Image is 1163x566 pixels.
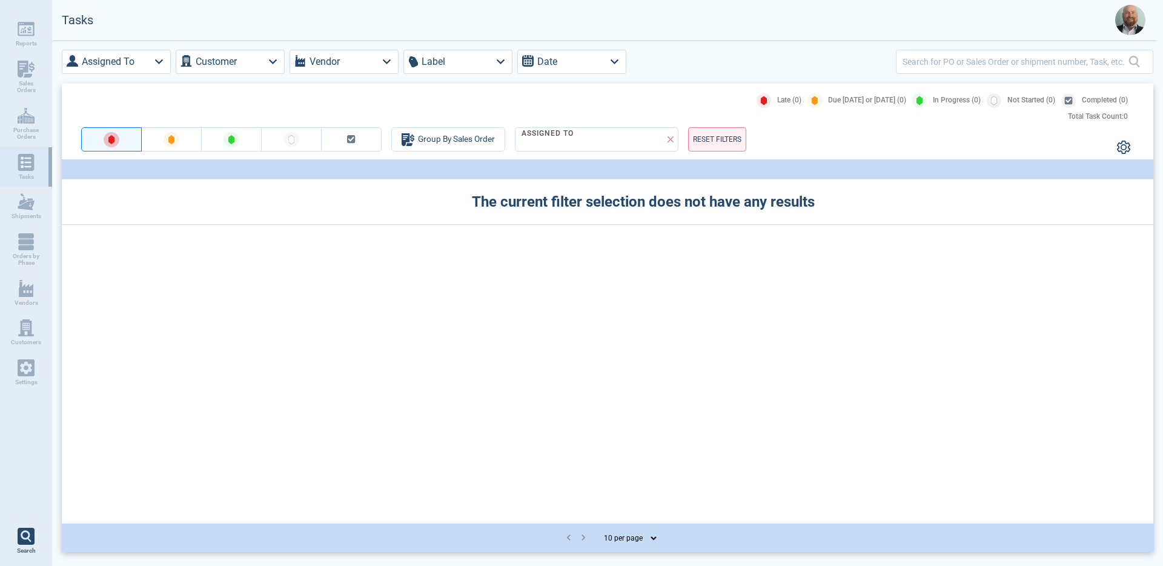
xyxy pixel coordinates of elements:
[290,50,399,74] button: Vendor
[828,96,906,105] span: Due [DATE] or [DATE] (0)
[1007,96,1055,105] span: Not Started (0)
[176,50,285,74] button: Customer
[520,130,575,138] legend: Assigned To
[196,53,237,70] label: Customer
[1068,113,1128,121] div: Total Task Count: 0
[537,53,557,70] label: Date
[1115,5,1145,35] img: Avatar
[403,50,512,74] button: Label
[82,53,134,70] label: Assigned To
[562,530,591,546] nav: pagination navigation
[391,127,505,151] button: Group By Sales Order
[62,50,171,74] button: Assigned To
[62,13,93,27] h2: Tasks
[17,547,36,554] span: Search
[402,132,495,147] div: Group By Sales Order
[517,50,626,74] button: Date
[688,127,746,151] button: RESET FILTERS
[933,96,981,105] span: In Progress (0)
[777,96,801,105] span: Late (0)
[422,53,445,70] label: Label
[310,53,340,70] label: Vendor
[1082,96,1128,105] span: Completed (0)
[903,53,1128,70] input: Search for PO or Sales Order or shipment number, Task, etc.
